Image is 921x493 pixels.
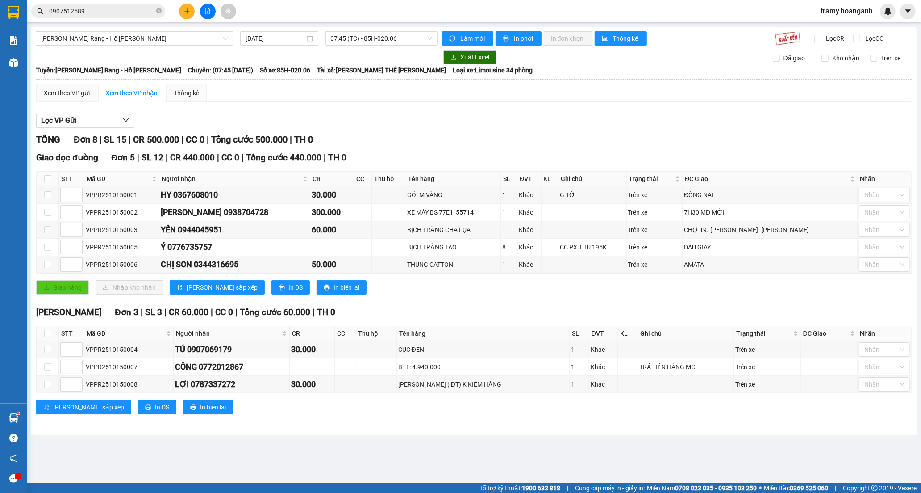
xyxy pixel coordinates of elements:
span: Đơn 8 [74,134,97,145]
div: DẦU GIÂY [684,242,856,252]
div: HY 0367608010 [161,189,308,201]
div: AMATA [684,260,856,270]
span: SL 15 [104,134,126,145]
th: STT [59,172,84,186]
div: Xem theo VP gửi [44,88,90,98]
strong: 1900 633 818 [522,485,560,492]
div: XE MÁY BS 77E1_55714 [408,207,500,217]
th: Ghi chú [558,172,627,186]
span: | [835,483,836,493]
span: down [122,117,129,124]
div: 1 [502,207,516,217]
button: syncLàm mới [442,31,493,46]
span: | [211,307,213,317]
div: G TỜ [560,190,625,200]
span: | [217,152,219,163]
div: Khác [591,362,616,372]
span: | [164,307,167,317]
span: | [207,134,209,145]
span: | [324,152,326,163]
span: Tổng cước 500.000 [211,134,288,145]
span: notification [9,454,18,463]
span: Đã giao [780,53,808,63]
img: 9k= [775,31,800,46]
span: tramy.hoanganh [813,5,880,17]
button: plus [179,4,195,19]
div: Trên xe [628,260,681,270]
span: CR : [7,57,21,67]
div: 300.000 [312,206,352,219]
div: HUY [8,28,79,38]
div: Khác [519,242,539,252]
span: Tổng cước 60.000 [240,307,310,317]
div: Trên xe [735,345,799,354]
input: Tìm tên, số ĐT hoặc mã đơn [49,6,154,16]
span: Đơn 5 [112,152,135,163]
td: VPPR2510150008 [84,376,174,393]
div: 30.000 [312,189,352,201]
button: printerIn biên lai [183,400,233,414]
span: CR 60.000 [169,307,208,317]
th: KL [542,172,558,186]
span: Lọc CC [862,34,885,43]
div: CÔNG 0772012867 [175,361,288,373]
span: search [37,8,43,14]
button: printerIn DS [271,280,310,295]
span: ⚪️ [759,486,762,490]
img: warehouse-icon [9,413,18,423]
div: Trên xe [628,225,681,235]
input: 15/10/2025 [246,34,305,43]
span: caret-down [904,7,912,15]
span: Mã GD [87,329,164,338]
span: In biên lai [200,402,226,412]
div: Khác [519,190,539,200]
span: | [141,307,143,317]
div: ĐỒNG NAI [684,190,856,200]
button: downloadNhập kho nhận [96,280,163,295]
span: CC 0 [221,152,239,163]
div: 0907466476 [8,38,79,51]
div: 50.000 [312,258,352,271]
span: In biên lai [333,282,359,292]
span: Hỗ trợ kỹ thuật: [478,483,560,493]
div: YẾN 0944045951 [161,223,308,236]
span: CC 0 [186,134,204,145]
th: Thu hộ [356,326,397,341]
span: | [235,307,238,317]
div: Khác [519,225,539,235]
div: 30.000 [7,56,80,67]
button: aim [221,4,236,19]
div: CC PX THU 195K [560,242,625,252]
div: VPPR2510150003 [86,225,158,235]
span: | [567,483,568,493]
button: caret-down [900,4,916,19]
span: Tài xế: [PERSON_NAME] THẾ [PERSON_NAME] [317,65,446,75]
td: VPPR2510150002 [84,204,159,221]
span: CC 0 [215,307,233,317]
button: printerIn biên lai [317,280,367,295]
th: CR [310,172,354,186]
span: Trên xe [877,53,904,63]
div: 1 [571,345,588,354]
th: STT [59,326,84,341]
div: 1 [502,190,516,200]
span: Kho nhận [829,53,863,63]
th: SL [570,326,589,341]
span: printer [503,35,510,42]
div: 1 [502,260,516,270]
div: 60.000 [312,223,352,236]
span: | [100,134,102,145]
div: Thống kê [174,88,199,98]
span: | [242,152,244,163]
button: printerIn phơi [496,31,542,46]
div: Khác [519,207,539,217]
td: VPPR2510150001 [84,186,159,204]
button: file-add [200,4,216,19]
div: 30.000 [291,343,333,356]
div: 7H30 MĐ MỚI [684,207,856,217]
div: Trên xe [735,362,799,372]
button: In đơn chọn [544,31,592,46]
div: 0787337272 [85,38,157,51]
th: CC [354,172,372,186]
div: 8 [502,242,516,252]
